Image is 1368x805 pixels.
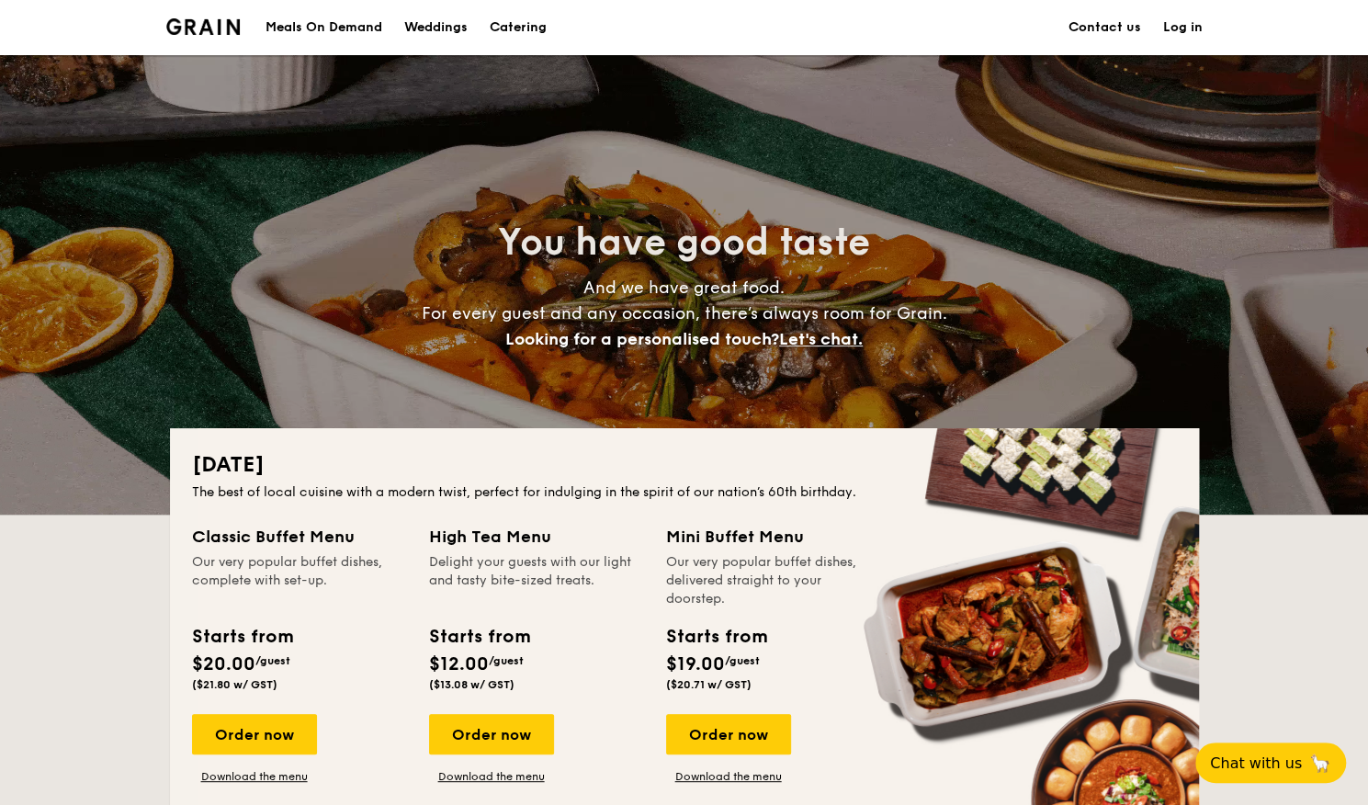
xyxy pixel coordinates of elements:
[192,623,292,651] div: Starts from
[192,553,407,608] div: Our very popular buffet dishes, complete with set-up.
[1309,753,1331,774] span: 🦙
[429,524,644,550] div: High Tea Menu
[192,524,407,550] div: Classic Buffet Menu
[192,450,1177,480] h2: [DATE]
[192,769,317,784] a: Download the menu
[1210,754,1302,772] span: Chat with us
[666,623,766,651] div: Starts from
[666,553,881,608] div: Our very popular buffet dishes, delivered straight to your doorstep.
[192,483,1177,502] div: The best of local cuisine with a modern twist, perfect for indulging in the spirit of our nation’...
[666,714,791,754] div: Order now
[666,678,752,691] span: ($20.71 w/ GST)
[429,623,529,651] div: Starts from
[429,553,644,608] div: Delight your guests with our light and tasty bite-sized treats.
[166,18,241,35] a: Logotype
[192,714,317,754] div: Order now
[192,678,277,691] span: ($21.80 w/ GST)
[489,654,524,667] span: /guest
[429,678,514,691] span: ($13.08 w/ GST)
[666,653,725,675] span: $19.00
[429,653,489,675] span: $12.00
[666,524,881,550] div: Mini Buffet Menu
[505,329,779,349] span: Looking for a personalised touch?
[192,653,255,675] span: $20.00
[422,278,947,349] span: And we have great food. For every guest and any occasion, there’s always room for Grain.
[429,714,554,754] div: Order now
[498,221,870,265] span: You have good taste
[1195,743,1346,783] button: Chat with us🦙
[166,18,241,35] img: Grain
[725,654,760,667] span: /guest
[255,654,290,667] span: /guest
[779,329,863,349] span: Let's chat.
[666,769,791,784] a: Download the menu
[429,769,554,784] a: Download the menu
